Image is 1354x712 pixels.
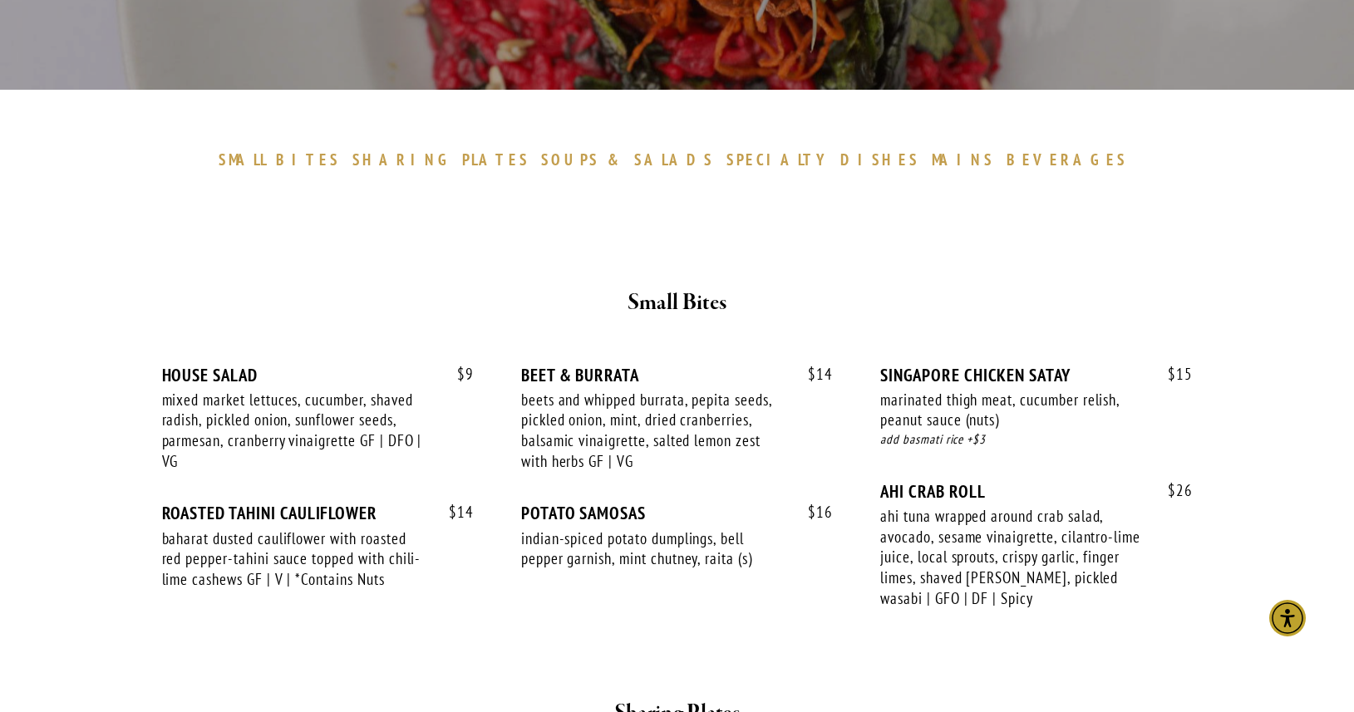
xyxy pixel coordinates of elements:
[880,390,1145,430] div: marinated thigh meat, cucumber relish, peanut sauce (nuts)
[1151,481,1193,500] span: 26
[541,150,599,169] span: SOUPS
[791,503,833,522] span: 16
[219,150,268,169] span: SMALL
[457,364,465,384] span: $
[1168,364,1176,384] span: $
[1168,480,1176,500] span: $
[1007,150,1128,169] span: BEVERAGES
[521,365,833,385] div: BEET & BURRATA
[1269,600,1306,636] div: Accessibility Menu
[840,150,919,169] span: DISHES
[880,481,1192,502] div: AHI CRAB ROLL
[880,365,1192,385] div: SINGAPORE CHICKEN SATAY
[726,150,833,169] span: SPECIALTY
[791,365,833,384] span: 14
[441,365,474,384] span: 9
[726,150,928,169] a: SPECIALTYDISHES
[880,506,1145,609] div: ahi tuna wrapped around crab salad, avocado, sesame vinaigrette, cilantro-lime juice, local sprou...
[608,150,626,169] span: &
[932,150,994,169] span: MAINS
[808,502,816,522] span: $
[932,150,1002,169] a: MAINS
[162,390,426,472] div: mixed market lettuces, cucumber, shaved radish, pickled onion, sunflower seeds, parmesan, cranber...
[352,150,454,169] span: SHARING
[880,430,1192,449] div: add basmati rice +$3
[219,150,349,169] a: SMALLBITES
[521,503,833,523] div: POTATO SAMOSAS
[162,503,474,523] div: ROASTED TAHINI CAULIFLOWER
[162,528,426,590] div: baharat dusted cauliflower with roasted red pepper-tahini sauce topped with chili-lime cashews GF...
[521,528,785,569] div: indian-spiced potato dumplings, bell pepper garnish, mint chutney, raita (s)
[162,365,474,385] div: HOUSE SALAD
[1007,150,1136,169] a: BEVERAGES
[541,150,721,169] a: SOUPS&SALADS
[628,288,726,317] strong: Small Bites
[808,364,816,384] span: $
[352,150,537,169] a: SHARINGPLATES
[449,502,457,522] span: $
[1151,365,1193,384] span: 15
[521,390,785,472] div: beets and whipped burrata, pepita seeds, pickled onion, mint, dried cranberries, balsamic vinaigr...
[276,150,340,169] span: BITES
[432,503,474,522] span: 14
[462,150,529,169] span: PLATES
[634,150,714,169] span: SALADS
